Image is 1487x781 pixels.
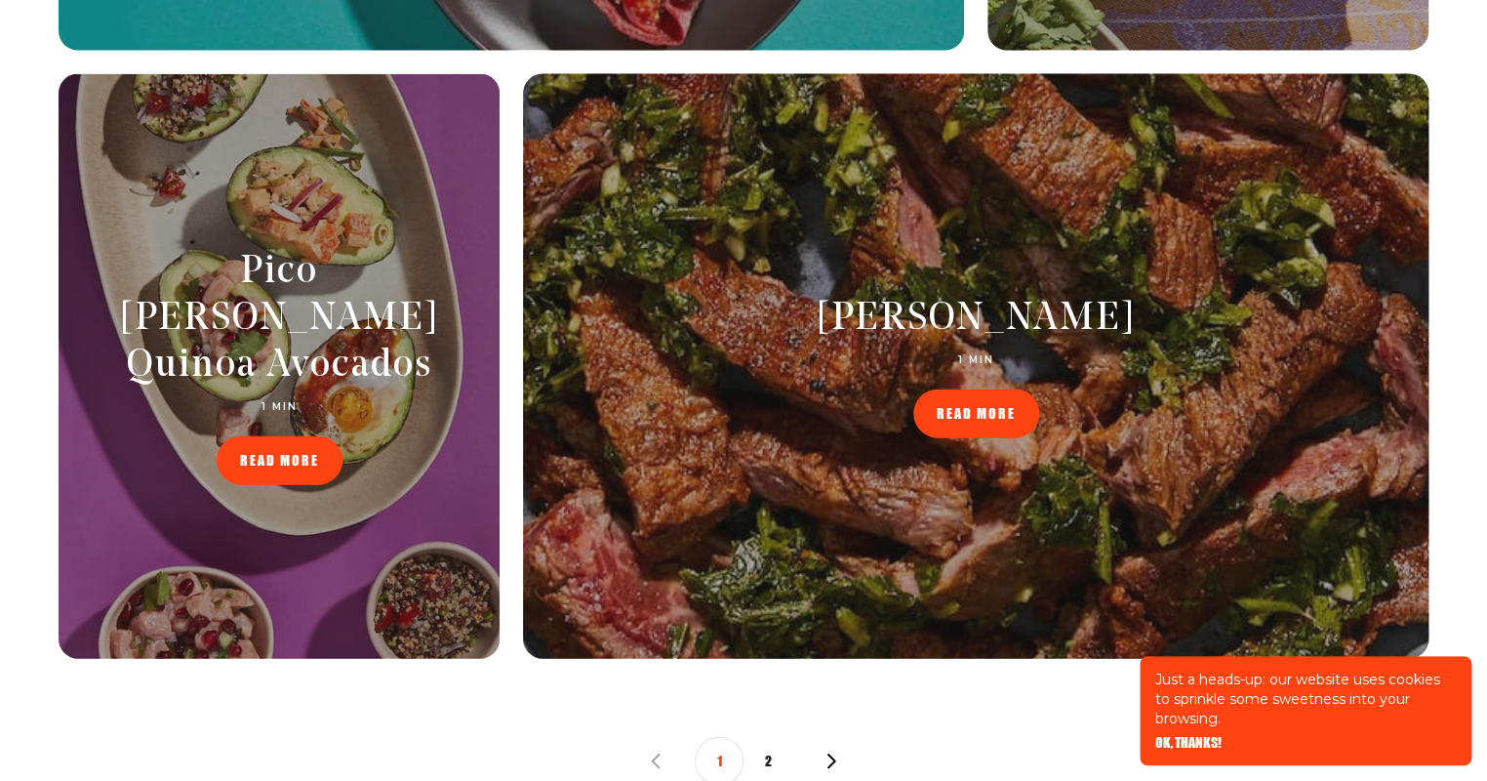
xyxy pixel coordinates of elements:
p: 1 MIN [726,354,1226,366]
h2: [PERSON_NAME] [726,296,1226,343]
a: READ MORE [217,436,342,485]
p: 1 MIN [90,401,468,413]
h2: Pico [PERSON_NAME] Quinoa Avocados [90,249,468,390]
button: OK, THANKS! [1155,736,1222,750]
p: Just a heads-up: our website uses cookies to sprinkle some sweetness into your browsing. [1155,670,1456,728]
span: READ MORE [240,454,319,468]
